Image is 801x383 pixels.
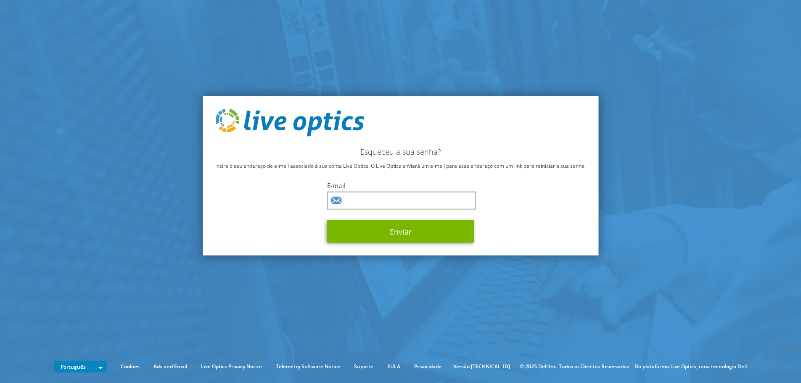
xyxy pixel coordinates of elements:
[327,181,474,189] label: E-mail
[408,362,448,371] a: Privacidade
[348,362,380,371] a: Suporte
[327,220,474,243] button: Enviar
[215,109,364,137] img: live_optics_svg.svg
[195,362,268,371] a: Live Optics Privacy Notice
[634,362,747,371] li: Da plataforma Live Optics, uma tecnologia Dell
[215,161,586,170] p: Insira o seu endereço de e-mail associado à sua conta Live Optics. O Live Optics enviará um e-mai...
[215,147,586,156] h2: Esqueceu a sua senha?
[270,362,346,371] a: Telemetry Software Notice
[515,362,633,371] li: © 2025 Dell Inc. Todos os Direitos Reservados
[449,362,514,371] li: Versão [TECHNICAL_ID]
[147,362,193,371] a: Ads and Email
[114,362,146,371] a: Cookies
[381,362,407,371] a: EULA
